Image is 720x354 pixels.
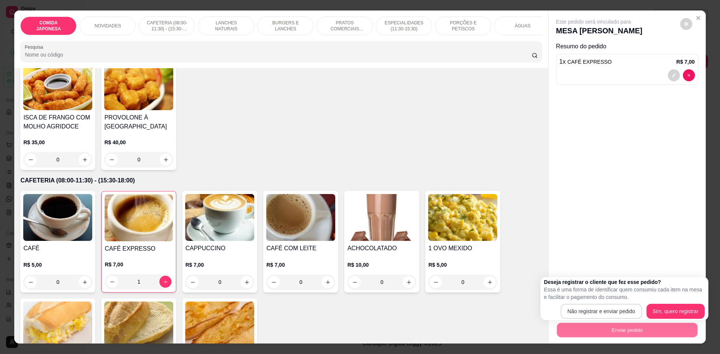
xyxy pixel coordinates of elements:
p: ESPECIALIDADES (11:30-15:30) [382,20,426,32]
p: Este pedido será vinculado para [556,18,642,25]
p: R$ 5,00 [23,261,92,269]
h4: CAFÉ [23,244,92,253]
img: product-image [23,302,92,348]
h4: CAFÉ EXPRESSO [105,244,173,253]
p: 1 x [559,57,612,66]
button: Enviar pedido [556,323,697,337]
button: decrease-product-quantity [683,69,695,81]
button: increase-product-quantity [322,276,334,288]
img: product-image [104,63,173,110]
p: PORÇÕES E PETISCOS [441,20,485,32]
img: product-image [347,194,416,241]
button: decrease-product-quantity [668,69,680,81]
h4: ACHOCOLATADO [347,244,416,253]
button: Sim, quero registrar [646,304,705,319]
img: product-image [185,302,254,348]
h4: PROVOLONE À [GEOGRAPHIC_DATA] [104,113,173,131]
p: PRATOS COMERCIAIS (11:30-15:30) [323,20,366,32]
p: R$ 10,00 [347,261,416,269]
h4: 1 OVO MEXIDO [428,244,497,253]
p: Essa é uma forma de identificar quem consumiu cada item na mesa e facilitar o pagamento do consumo. [544,286,705,301]
button: decrease-product-quantity [187,276,199,288]
p: R$ 7,00 [266,261,335,269]
button: increase-product-quantity [79,276,91,288]
button: increase-product-quantity [79,154,91,166]
span: CAFÉ EXPRESSO [567,59,612,65]
p: MESA [PERSON_NAME] [556,25,642,36]
img: product-image [23,194,92,241]
button: Close [692,12,704,24]
button: increase-product-quantity [241,276,253,288]
button: decrease-product-quantity [106,276,118,288]
button: decrease-product-quantity [106,154,118,166]
p: COMIDA JAPONESA [27,20,70,32]
button: decrease-product-quantity [25,276,37,288]
button: increase-product-quantity [160,154,172,166]
img: product-image [428,194,497,241]
button: increase-product-quantity [159,276,171,288]
input: Pesquisa [25,51,531,58]
p: LANCHES NATURAIS [204,20,248,32]
button: decrease-product-quantity [268,276,280,288]
button: decrease-product-quantity [430,276,442,288]
button: decrease-product-quantity [349,276,361,288]
button: increase-product-quantity [484,276,496,288]
h2: Deseja registrar o cliente que fez esse pedido? [544,278,705,286]
button: Não registrar e enviar pedido [561,304,642,319]
h4: ISCA DE FRANGO COM MOLHO AGRIDOCE [23,113,92,131]
img: product-image [23,63,92,110]
button: increase-product-quantity [403,276,415,288]
button: decrease-product-quantity [680,18,692,30]
p: BURGERS E LANCHES [264,20,307,32]
p: CAFETERIA (08:00-11:30) - (15:30-18:00) [145,20,189,32]
label: Pesquisa [25,44,46,50]
img: product-image [104,302,173,348]
img: product-image [266,194,335,241]
p: CAFETERIA (08:00-11:30) - (15:30-18:00) [20,176,542,185]
img: product-image [185,194,254,241]
h4: CAFÉ COM LEITE [266,244,335,253]
img: product-image [105,194,173,241]
p: Resumo do pedido [556,42,698,51]
p: NOVIDADES [94,23,121,29]
p: R$ 35,00 [23,139,92,146]
p: R$ 5,00 [428,261,497,269]
h4: CAPPUCCINO [185,244,254,253]
p: ÁGUAS [514,23,530,29]
button: decrease-product-quantity [25,154,37,166]
p: R$ 7,00 [676,58,695,66]
p: R$ 40,00 [104,139,173,146]
p: R$ 7,00 [105,261,173,268]
p: R$ 7,00 [185,261,254,269]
